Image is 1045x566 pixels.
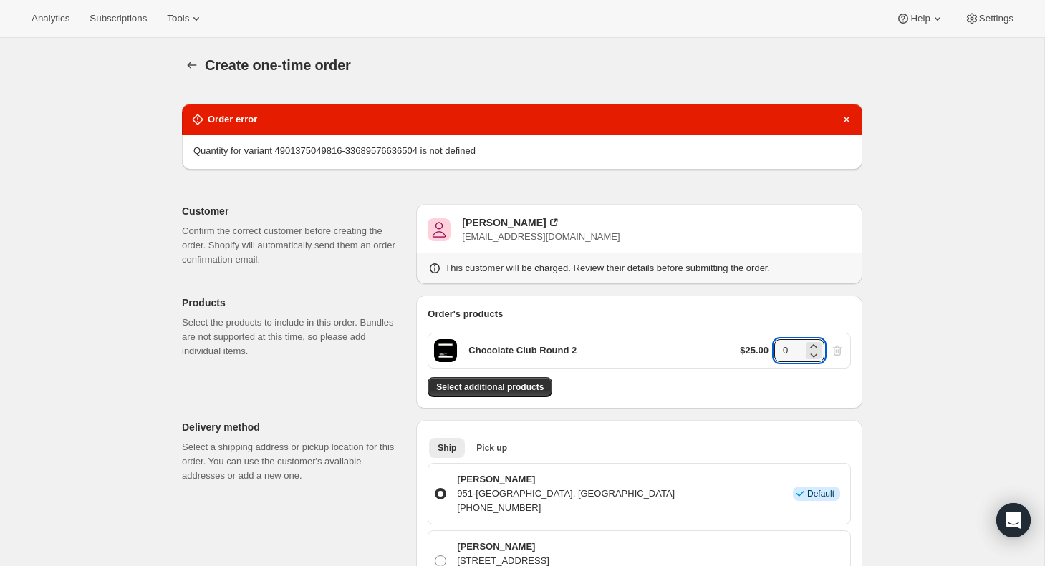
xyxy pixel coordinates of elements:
span: Help [910,13,930,24]
span: Subscriptions [90,13,147,24]
p: Delivery method [182,420,405,434]
span: Order's products [428,308,503,319]
button: Settings [956,9,1022,29]
span: Quantity for variant 4901375049816-33689576636504 is not defined [193,145,476,156]
div: [PERSON_NAME] [462,215,546,230]
span: Default Title [434,339,457,362]
button: Select additional products [428,377,552,397]
p: $25.00 [740,343,769,358]
button: Help [887,9,953,29]
span: Create one-time order [205,57,351,73]
p: [PERSON_NAME] [457,540,549,554]
span: Pick up [476,442,507,454]
span: Ship [438,442,456,454]
button: Dismiss notification [837,109,857,130]
button: Analytics [23,9,78,29]
div: Open Intercom Messenger [996,503,1031,537]
p: Chocolate Club Round 2 [468,343,577,358]
span: Analytics [32,13,69,24]
p: Products [182,296,405,310]
p: Confirm the correct customer before creating the order. Shopify will automatically send them an o... [182,224,405,267]
p: 951-[GEOGRAPHIC_DATA], [GEOGRAPHIC_DATA] [457,487,675,501]
p: [PERSON_NAME] [457,472,675,487]
p: [PHONE_NUMBER] [457,501,675,515]
p: This customer will be charged. Review their details before submitting the order. [445,261,770,275]
span: Janis Brown [428,218,451,241]
button: Tools [158,9,212,29]
p: Select a shipping address or pickup location for this order. You can use the customer's available... [182,440,405,483]
span: Select additional products [436,381,544,393]
span: [EMAIL_ADDRESS][DOMAIN_NAME] [462,231,620,242]
span: Tools [167,13,189,24]
span: Settings [979,13,1013,24]
span: Default [807,488,834,499]
button: Subscriptions [81,9,155,29]
h2: Order error [208,112,257,127]
p: Select the products to include in this order. Bundles are not supported at this time, so please a... [182,316,405,358]
p: Customer [182,204,405,218]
